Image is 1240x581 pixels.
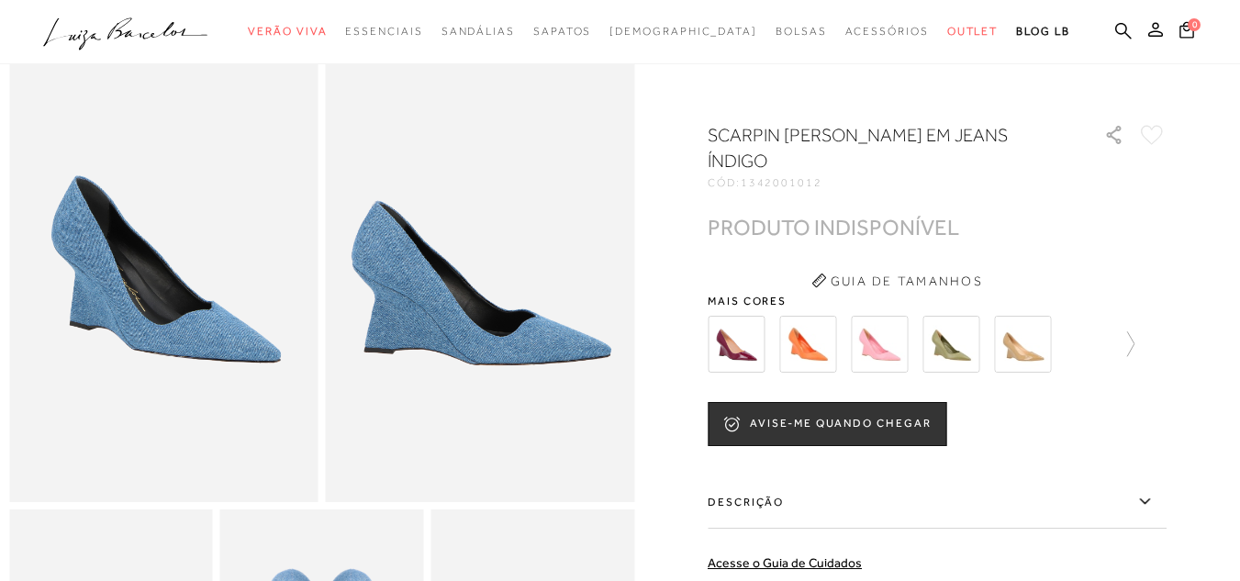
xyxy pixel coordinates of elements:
a: noSubCategoriesText [947,15,999,49]
span: BLOG LB [1016,25,1069,38]
span: 0 [1188,18,1201,31]
a: Acesse o Guia de Cuidados [708,555,862,570]
a: noSubCategoriesText [345,15,422,49]
img: image [326,39,635,502]
span: [DEMOGRAPHIC_DATA] [609,25,757,38]
img: SCARPIN ANABELA EM COURO ROSA CEREJEIRA [851,316,908,373]
button: AVISE-ME QUANDO CHEGAR [708,402,946,446]
span: Mais cores [708,296,1167,307]
a: noSubCategoriesText [533,15,591,49]
a: noSubCategoriesText [776,15,827,49]
span: Outlet [947,25,999,38]
span: 1342001012 [741,176,822,189]
img: SCARPIN ANABELA EM COURO LARANJA SUNSET [779,316,836,373]
h1: SCARPIN [PERSON_NAME] EM JEANS ÍNDIGO [708,122,1052,173]
span: Verão Viva [248,25,327,38]
img: SCARPIN ANABELA EM COURO VERDE OLIVA [922,316,979,373]
a: noSubCategoriesText [845,15,929,49]
a: BLOG LB [1016,15,1069,49]
div: PRODUTO INDISPONÍVEL [708,218,959,237]
div: CÓD: [708,177,1075,188]
span: Sandálias [441,25,515,38]
button: Guia de Tamanhos [805,266,989,296]
img: SCARPIN ANABELA EM COURO VERNIZ BEGE ARGILA [994,316,1051,373]
span: Bolsas [776,25,827,38]
span: Acessórios [845,25,929,38]
a: noSubCategoriesText [441,15,515,49]
label: Descrição [708,475,1167,529]
span: Sapatos [533,25,591,38]
a: noSubCategoriesText [248,15,327,49]
img: SCARPIN ANABELA EM COURO VERNIZ MARSALA [708,316,765,373]
a: noSubCategoriesText [609,15,757,49]
img: image [9,39,318,502]
button: 0 [1174,20,1200,45]
span: Essenciais [345,25,422,38]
